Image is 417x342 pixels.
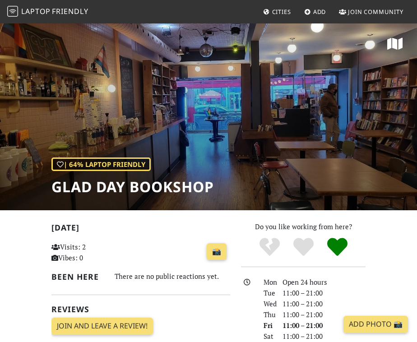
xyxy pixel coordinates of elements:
[51,157,151,171] div: | 64% Laptop Friendly
[277,320,371,331] div: 11:00 – 21:00
[241,221,366,232] p: Do you like working from here?
[51,305,230,314] h2: Reviews
[277,277,371,287] div: Open 24 hours
[51,318,153,335] a: Join and leave a review!
[258,309,277,320] div: Thu
[52,6,88,16] span: Friendly
[253,237,287,257] div: No
[335,4,407,20] a: Join Community
[277,287,371,298] div: 11:00 – 21:00
[320,237,354,257] div: Definitely!
[258,298,277,309] div: Wed
[301,4,330,20] a: Add
[287,237,320,257] div: Yes
[272,8,291,16] span: Cities
[51,272,104,282] h2: Been here
[348,8,403,16] span: Join Community
[51,241,104,263] p: Visits: 2 Vibes: 0
[258,331,277,342] div: Sat
[259,4,295,20] a: Cities
[115,270,230,282] div: There are no public reactions yet.
[21,6,51,16] span: Laptop
[313,8,326,16] span: Add
[258,277,277,287] div: Mon
[7,4,88,20] a: LaptopFriendly LaptopFriendly
[51,178,214,195] h1: Glad Day Bookshop
[7,6,18,17] img: LaptopFriendly
[277,309,371,320] div: 11:00 – 21:00
[51,223,230,236] h2: [DATE]
[277,298,371,309] div: 11:00 – 21:00
[258,320,277,331] div: Fri
[343,316,408,333] a: Add Photo 📸
[207,243,227,260] a: 📸
[277,331,371,342] div: 11:00 – 21:00
[258,287,277,298] div: Tue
